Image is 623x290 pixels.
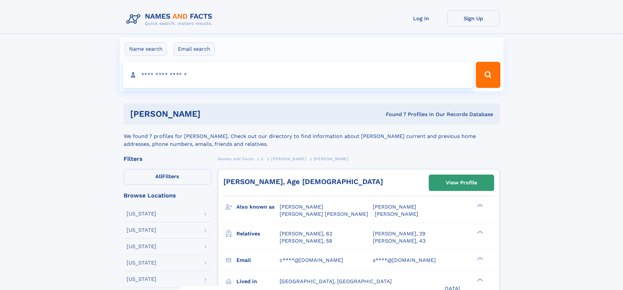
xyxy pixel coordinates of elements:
[261,157,264,161] span: C
[280,278,392,284] span: [GEOGRAPHIC_DATA], [GEOGRAPHIC_DATA]
[223,178,383,186] a: [PERSON_NAME], Age [DEMOGRAPHIC_DATA]
[373,230,425,237] a: [PERSON_NAME], 29
[127,260,156,265] div: [US_STATE]
[127,228,156,233] div: [US_STATE]
[446,175,477,190] div: View Profile
[271,155,306,163] a: [PERSON_NAME]
[127,244,156,249] div: [US_STATE]
[123,62,473,88] input: search input
[124,10,218,28] img: Logo Names and Facts
[124,169,211,185] label: Filters
[127,211,156,216] div: [US_STATE]
[476,62,500,88] button: Search Button
[293,111,493,118] div: Found 7 Profiles In Our Records Database
[127,277,156,282] div: [US_STATE]
[476,278,483,282] div: ❯
[447,10,500,26] a: Sign Up
[375,211,418,217] span: [PERSON_NAME]
[429,175,494,191] a: View Profile
[130,110,293,118] h1: [PERSON_NAME]
[373,237,425,245] a: [PERSON_NAME], 43
[314,157,349,161] span: [PERSON_NAME]
[125,42,167,56] label: Name search
[124,193,211,198] div: Browse Locations
[218,155,254,163] a: Names and Facts
[280,204,323,210] span: [PERSON_NAME]
[236,201,280,213] h3: Also known as
[124,125,500,148] div: We found 7 profiles for [PERSON_NAME]. Check out our directory to find information about [PERSON_...
[280,211,368,217] span: [PERSON_NAME] [PERSON_NAME]
[271,157,306,161] span: [PERSON_NAME]
[373,204,416,210] span: [PERSON_NAME]
[261,155,264,163] a: C
[174,42,215,56] label: Email search
[155,173,162,179] span: All
[395,10,447,26] a: Log In
[236,255,280,266] h3: Email
[280,230,332,237] a: [PERSON_NAME], 62
[236,228,280,239] h3: Relatives
[280,237,332,245] a: [PERSON_NAME], 58
[476,256,483,261] div: ❯
[476,203,483,208] div: ❯
[124,156,211,162] div: Filters
[236,276,280,287] h3: Lived in
[476,230,483,234] div: ❯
